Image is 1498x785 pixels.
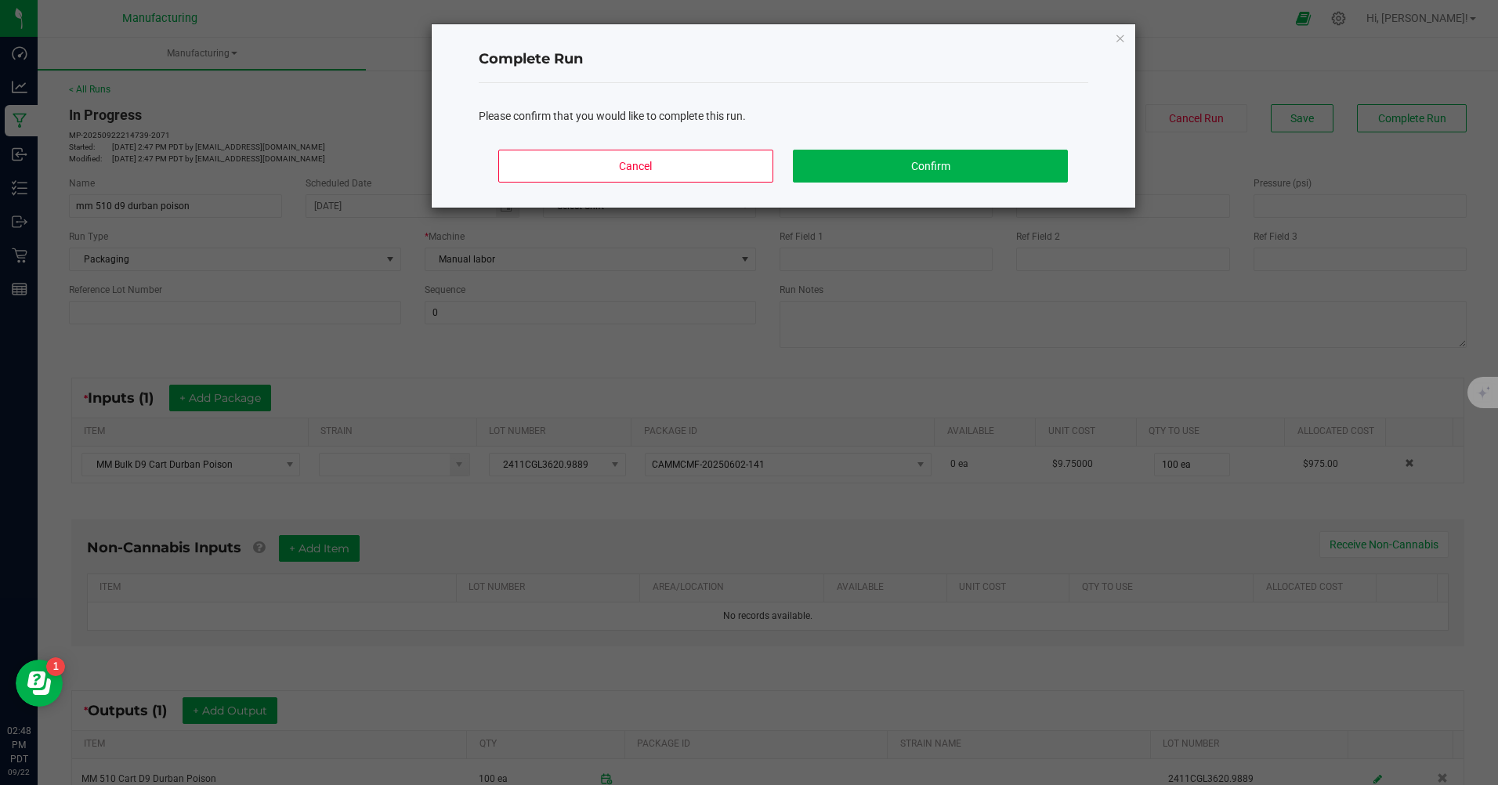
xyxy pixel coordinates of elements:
[498,150,773,183] button: Cancel
[479,49,1088,70] h4: Complete Run
[46,657,65,676] iframe: Resource center unread badge
[1115,28,1126,47] button: Close
[16,660,63,707] iframe: Resource center
[793,150,1067,183] button: Confirm
[479,108,1088,125] div: Please confirm that you would like to complete this run.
